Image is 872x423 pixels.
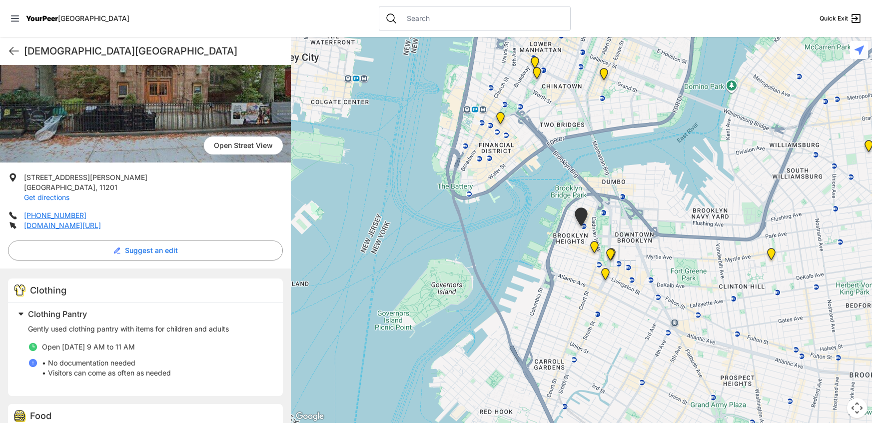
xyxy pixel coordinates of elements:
[42,342,135,351] span: Open [DATE] 9 AM to 11 AM
[588,241,601,257] div: Brooklyn
[24,211,86,219] a: [PHONE_NUMBER]
[293,410,326,423] a: Open this area in Google Maps (opens a new window)
[28,324,271,334] p: Gently used clothing pantry with items for children and adults
[24,183,95,191] span: [GEOGRAPHIC_DATA]
[28,309,87,319] span: Clothing Pantry
[99,183,117,191] span: 11201
[24,221,101,229] a: [DOMAIN_NAME][URL]
[8,240,283,260] button: Suggest an edit
[30,410,51,421] span: Food
[24,193,69,201] a: Get directions
[95,183,97,191] span: ,
[42,358,171,378] p: • No documentation needed • Visitors can come as often as needed
[204,136,283,154] span: Open Street View
[58,14,129,22] span: [GEOGRAPHIC_DATA]
[820,12,862,24] a: Quick Exit
[125,245,178,255] span: Suggest an edit
[24,173,147,181] span: [STREET_ADDRESS][PERSON_NAME]
[531,67,543,83] div: Manhattan Criminal Court
[26,14,58,22] span: YourPeer
[401,13,564,23] input: Search
[293,410,326,423] img: Google
[604,248,617,264] div: Brooklyn
[529,56,541,72] div: Tribeca Campus/New York City Rescue Mission
[847,398,867,418] button: Map camera controls
[30,285,66,295] span: Clothing
[605,248,618,264] div: Brooklyn
[494,112,507,128] div: Main Office
[598,68,610,84] div: Lower East Side Youth Drop-in Center. Yellow doors with grey buzzer on the right
[820,14,848,22] span: Quick Exit
[26,15,129,21] a: YourPeer[GEOGRAPHIC_DATA]
[24,44,283,58] h1: [DEMOGRAPHIC_DATA][GEOGRAPHIC_DATA]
